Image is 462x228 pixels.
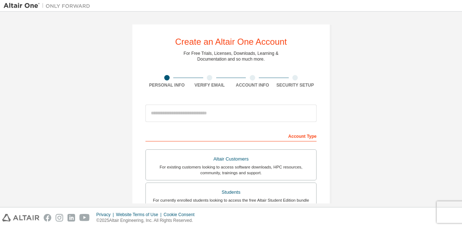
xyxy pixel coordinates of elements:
[67,214,75,222] img: linkedin.svg
[164,212,199,218] div: Cookie Consent
[96,218,199,224] p: © 2025 Altair Engineering, Inc. All Rights Reserved.
[188,82,231,88] div: Verify Email
[184,51,279,62] div: For Free Trials, Licenses, Downloads, Learning & Documentation and so much more.
[145,130,317,141] div: Account Type
[150,197,312,209] div: For currently enrolled students looking to access the free Altair Student Edition bundle and all ...
[116,212,164,218] div: Website Terms of Use
[2,214,39,222] img: altair_logo.svg
[44,214,51,222] img: facebook.svg
[79,214,90,222] img: youtube.svg
[96,212,116,218] div: Privacy
[150,164,312,176] div: For existing customers looking to access software downloads, HPC resources, community, trainings ...
[145,82,188,88] div: Personal Info
[56,214,63,222] img: instagram.svg
[4,2,94,9] img: Altair One
[231,82,274,88] div: Account Info
[175,38,287,46] div: Create an Altair One Account
[150,187,312,197] div: Students
[150,154,312,164] div: Altair Customers
[274,82,317,88] div: Security Setup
